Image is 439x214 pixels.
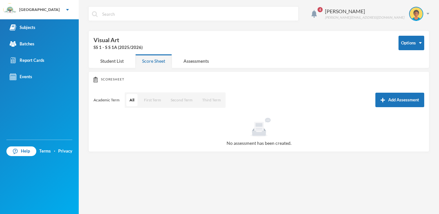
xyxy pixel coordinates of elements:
button: All [126,94,138,106]
img: STUDENT [410,7,423,20]
button: Second Term [167,94,196,106]
span: No assessment has been created. [227,140,291,146]
span: 4 [318,7,323,12]
div: Visual Art [94,36,389,51]
div: SS 1 - S S 1A (2025/2026) [94,44,389,51]
div: · [54,148,55,154]
div: Assessments [177,54,216,68]
button: First Term [141,94,164,106]
div: Batches [10,41,34,47]
div: [GEOGRAPHIC_DATA] [19,7,60,13]
div: [PERSON_NAME][EMAIL_ADDRESS][DOMAIN_NAME] [325,15,404,20]
div: Subjects [10,24,35,31]
p: Academic Term [94,98,120,103]
div: [PERSON_NAME] [325,7,404,15]
div: Score Sheet [135,54,172,68]
button: Options [399,36,424,50]
img: search [92,11,98,17]
button: Add Assessment [375,93,424,107]
a: Terms [39,148,51,154]
div: Student List [94,54,130,68]
input: Search [102,7,295,21]
div: Report Cards [10,57,44,64]
a: Privacy [58,148,72,154]
a: Help [6,146,36,156]
div: Events [10,73,32,80]
img: logo [4,4,16,16]
div: Scoresheet [94,77,424,82]
button: Third Term [199,94,224,106]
